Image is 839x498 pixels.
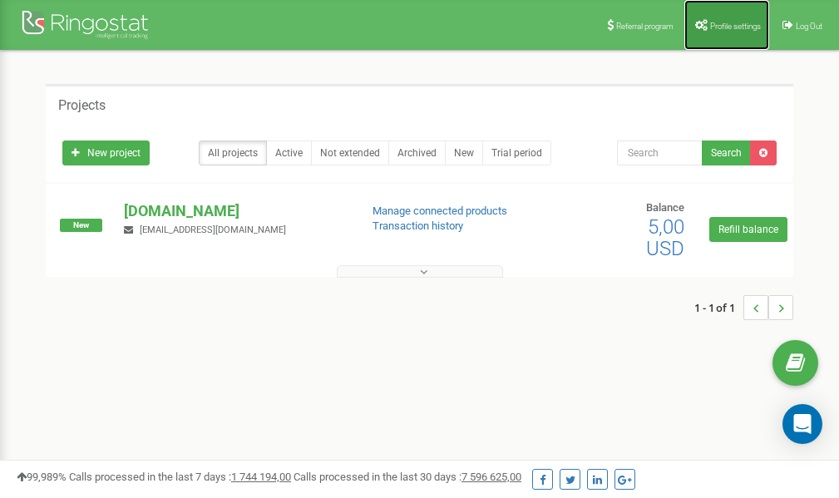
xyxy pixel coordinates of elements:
[616,22,674,31] span: Referral program
[646,201,684,214] span: Balance
[60,219,102,232] span: New
[782,404,822,444] div: Open Intercom Messenger
[617,141,703,165] input: Search
[199,141,267,165] a: All projects
[140,224,286,235] span: [EMAIL_ADDRESS][DOMAIN_NAME]
[461,471,521,483] u: 7 596 625,00
[69,471,291,483] span: Calls processed in the last 7 days :
[62,141,150,165] a: New project
[709,217,787,242] a: Refill balance
[482,141,551,165] a: Trial period
[710,22,761,31] span: Profile settings
[646,215,684,260] span: 5,00 USD
[294,471,521,483] span: Calls processed in the last 30 days :
[445,141,483,165] a: New
[373,219,463,232] a: Transaction history
[796,22,822,31] span: Log Out
[373,205,507,217] a: Manage connected products
[694,279,793,337] nav: ...
[231,471,291,483] u: 1 744 194,00
[266,141,312,165] a: Active
[694,295,743,320] span: 1 - 1 of 1
[58,98,106,113] h5: Projects
[702,141,751,165] button: Search
[311,141,389,165] a: Not extended
[124,200,345,222] p: [DOMAIN_NAME]
[17,471,67,483] span: 99,989%
[388,141,446,165] a: Archived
